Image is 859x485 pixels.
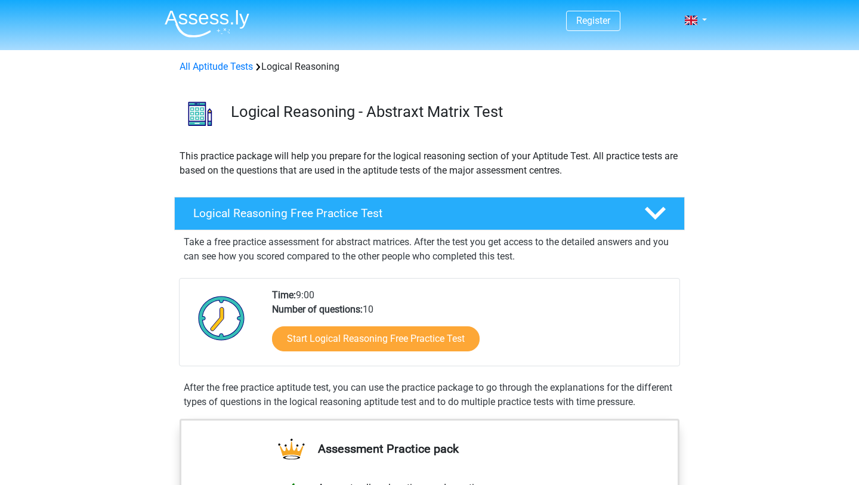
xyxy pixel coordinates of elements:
img: Clock [191,288,252,348]
div: Logical Reasoning [175,60,684,74]
b: Number of questions: [272,304,363,315]
b: Time: [272,289,296,301]
h4: Logical Reasoning Free Practice Test [193,206,625,220]
img: logical reasoning [175,88,225,139]
h3: Logical Reasoning - Abstraxt Matrix Test [231,103,675,121]
p: This practice package will help you prepare for the logical reasoning section of your Aptitude Te... [180,149,679,178]
a: Register [576,15,610,26]
div: After the free practice aptitude test, you can use the practice package to go through the explana... [179,381,680,409]
a: Logical Reasoning Free Practice Test [169,197,690,230]
div: 9:00 10 [263,288,679,366]
a: All Aptitude Tests [180,61,253,72]
img: Assessly [165,10,249,38]
a: Start Logical Reasoning Free Practice Test [272,326,480,351]
p: Take a free practice assessment for abstract matrices. After the test you get access to the detai... [184,235,675,264]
